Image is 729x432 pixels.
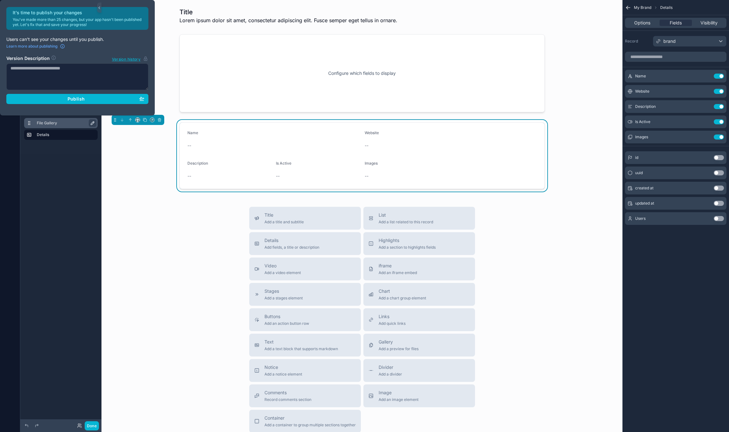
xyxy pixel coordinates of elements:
[379,339,419,345] span: Gallery
[365,161,378,166] span: Images
[264,339,338,345] span: Text
[6,55,50,62] h2: Version Description
[379,288,426,294] span: Chart
[379,364,402,370] span: Divider
[363,308,475,331] button: LinksAdd quick links
[634,20,650,26] span: Options
[379,245,436,250] span: Add a section to highlights fields
[264,364,302,370] span: Notice
[264,321,309,326] span: Add an action button row
[635,134,648,140] span: Images
[379,313,406,320] span: Links
[264,389,311,396] span: Comments
[379,389,419,396] span: Image
[635,119,650,124] span: Is Active
[264,415,356,421] span: Container
[20,103,101,146] div: scrollable content
[670,20,682,26] span: Fields
[249,283,361,306] button: StagesAdd a stages element
[625,39,650,44] label: Record
[379,296,426,301] span: Add a chart group element
[6,94,148,104] button: Publish
[653,36,726,47] button: brand
[6,44,65,49] a: Learn more about publishing
[663,38,676,44] span: brand
[249,232,361,255] button: DetailsAdd fields, a title or description
[264,346,338,351] span: Add a text block that supports markdown
[363,258,475,280] button: iframeAdd an iframe embed
[276,161,291,166] span: Is Active
[363,384,475,407] button: ImageAdd an image element
[264,263,301,269] span: Video
[276,173,280,179] span: --
[264,237,319,244] span: Details
[365,130,379,135] span: Website
[112,55,148,62] button: Version history
[187,161,208,166] span: Description
[13,10,145,16] h2: It's time to publish your changes
[249,359,361,382] button: NoticeAdd a notice element
[363,207,475,230] button: ListAdd a list related to this record
[264,288,303,294] span: Stages
[379,321,406,326] span: Add quick links
[660,5,673,10] span: Details
[635,201,654,206] span: updated at
[6,44,57,49] span: Learn more about publishing
[264,372,302,377] span: Add a notice element
[365,142,368,149] span: --
[635,186,654,191] span: created at
[68,96,85,102] span: Publish
[363,283,475,306] button: ChartAdd a chart group element
[634,5,651,10] span: My Brand
[264,296,303,301] span: Add a stages element
[264,219,304,225] span: Add a title and subtitle
[379,397,419,402] span: Add an image element
[264,397,311,402] span: Record comments section
[264,313,309,320] span: Buttons
[249,334,361,357] button: TextAdd a text block that supports markdown
[249,384,361,407] button: CommentsRecord comments section
[264,245,319,250] span: Add fields, a title or description
[37,121,93,126] label: File Gallery
[379,219,433,225] span: Add a list related to this record
[379,263,417,269] span: iframe
[264,270,301,275] span: Add a video element
[363,334,475,357] button: GalleryAdd a preview for files
[363,232,475,255] button: HighlightsAdd a section to highlights fields
[249,207,361,230] button: TitleAdd a title and subtitle
[700,20,718,26] span: Visibility
[6,36,148,43] p: Users can't see your changes until you publish.
[363,359,475,382] button: DividerAdd a divider
[187,130,198,135] span: Name
[264,422,356,428] span: Add a container to group multiple sections together
[635,216,646,221] span: Users
[635,170,643,175] span: uuid
[249,258,361,280] button: VideoAdd a video element
[379,270,417,275] span: Add an iframe embed
[379,346,419,351] span: Add a preview for files
[379,372,402,377] span: Add a divider
[379,212,433,218] span: List
[187,142,191,149] span: --
[635,104,656,109] span: Description
[365,173,368,179] span: --
[13,17,145,27] p: You've made more than 25 changes, but your app hasn't been published yet. Let's fix that and save...
[249,308,361,331] button: ButtonsAdd an action button row
[37,132,93,137] label: Details
[85,421,99,430] button: Done
[379,237,436,244] span: Highlights
[264,212,304,218] span: Title
[112,56,140,62] span: Version history
[187,173,191,179] span: --
[635,155,638,160] span: id
[635,89,649,94] span: Website
[635,74,646,79] span: Name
